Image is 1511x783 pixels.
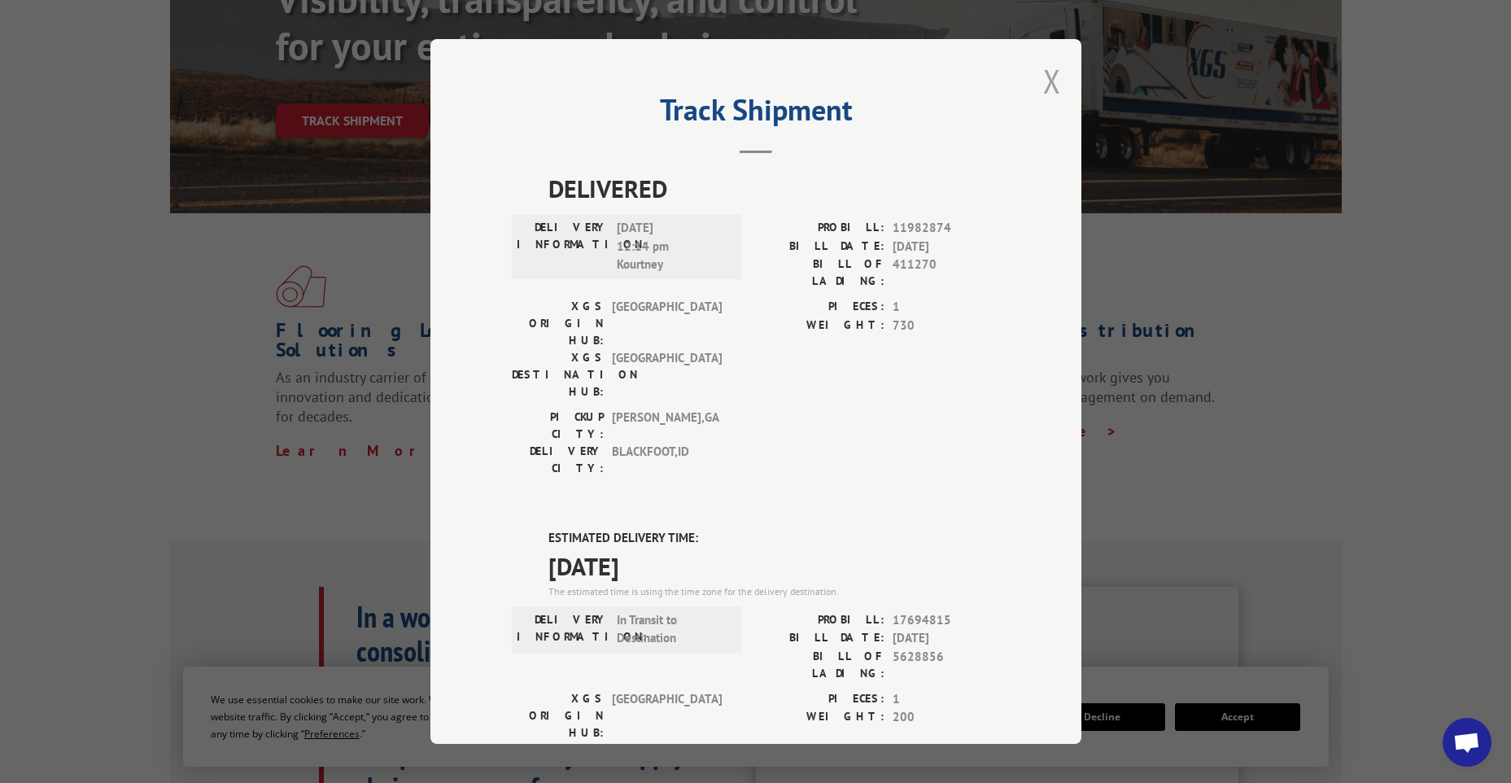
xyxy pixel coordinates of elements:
label: PROBILL: [756,219,884,238]
label: BILL OF LADING: [756,256,884,290]
span: 17694815 [893,611,1000,630]
label: DELIVERY INFORMATION: [517,219,609,274]
span: 11982874 [893,219,1000,238]
label: ESTIMATED DELIVERY TIME: [548,529,1000,548]
span: [GEOGRAPHIC_DATA] [612,298,722,349]
span: 411270 [893,256,1000,290]
h2: Track Shipment [512,98,1000,129]
label: PIECES: [756,298,884,317]
label: PROBILL: [756,611,884,630]
span: 1 [893,298,1000,317]
div: The estimated time is using the time zone for the delivery destination. [548,584,1000,599]
label: WEIGHT: [756,708,884,727]
span: [GEOGRAPHIC_DATA] [612,349,722,400]
label: XGS ORIGIN HUB: [512,690,604,741]
span: [PERSON_NAME] , GA [612,409,722,443]
span: [DATE] 12:14 pm Kourtney [617,219,727,274]
label: BILL OF LADING: [756,648,884,682]
span: DELIVERED [548,170,1000,207]
span: [DATE] [893,238,1000,256]
label: PICKUP CITY: [512,409,604,443]
label: DELIVERY INFORMATION: [517,611,609,648]
span: In Transit to Destination [617,611,727,648]
label: WEIGHT: [756,317,884,335]
span: BLACKFOOT , ID [612,443,722,477]
label: XGS ORIGIN HUB: [512,298,604,349]
span: 730 [893,317,1000,335]
label: BILL DATE: [756,629,884,648]
span: [DATE] [548,548,1000,584]
label: BILL DATE: [756,238,884,256]
label: DELIVERY CITY: [512,443,604,477]
label: XGS DESTINATION HUB: [512,349,604,400]
span: [DATE] [893,629,1000,648]
button: Close modal [1043,59,1061,103]
div: Open chat [1443,718,1491,767]
span: 1 [893,690,1000,709]
label: PIECES: [756,690,884,709]
span: [GEOGRAPHIC_DATA] [612,690,722,741]
span: 200 [893,708,1000,727]
span: 5628856 [893,648,1000,682]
